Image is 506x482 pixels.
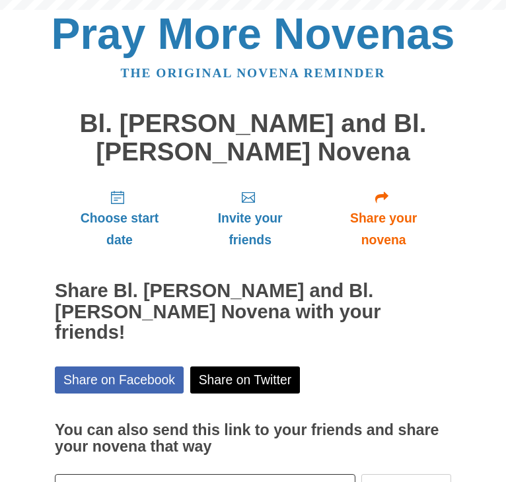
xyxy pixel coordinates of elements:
h1: Bl. [PERSON_NAME] and Bl. [PERSON_NAME] Novena [55,110,451,166]
a: Invite your friends [184,179,316,258]
a: The original novena reminder [121,66,386,80]
h2: Share Bl. [PERSON_NAME] and Bl. [PERSON_NAME] Novena with your friends! [55,281,451,344]
a: Choose start date [55,179,184,258]
a: Share your novena [316,179,451,258]
h3: You can also send this link to your friends and share your novena that way [55,422,451,456]
a: Share on Twitter [190,366,301,394]
span: Invite your friends [198,207,303,251]
a: Pray More Novenas [52,9,455,58]
span: Choose start date [68,207,171,251]
span: Share your novena [329,207,438,251]
a: Share on Facebook [55,366,184,394]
